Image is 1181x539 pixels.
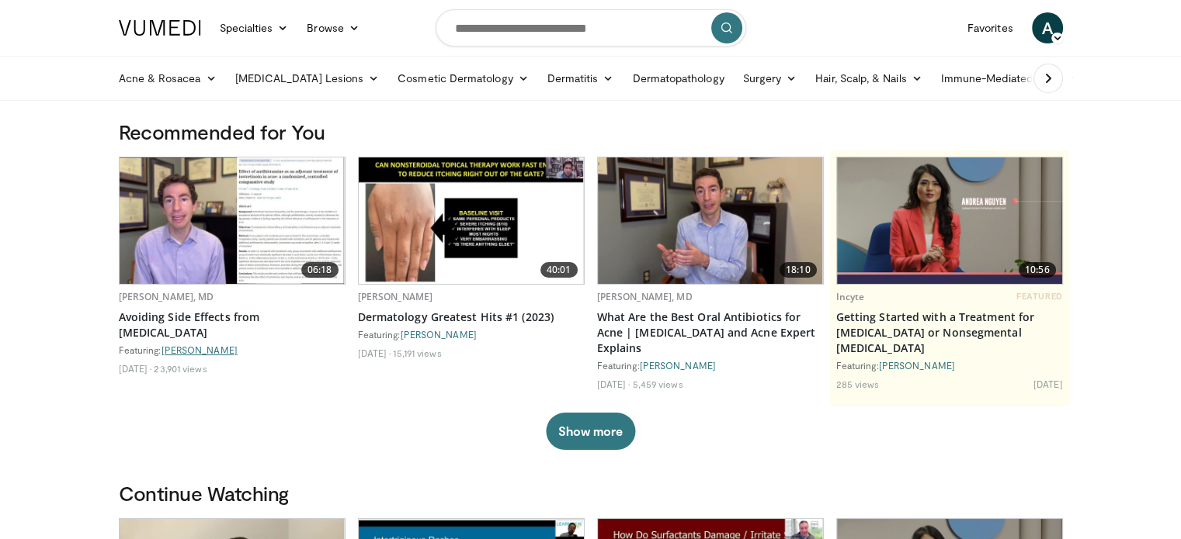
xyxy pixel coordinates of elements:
[162,344,238,355] a: [PERSON_NAME]
[806,63,931,94] a: Hair, Scalp, & Nails
[780,262,817,278] span: 18:10
[109,63,226,94] a: Acne & Rosacea
[958,12,1023,43] a: Favorites
[358,290,433,303] a: [PERSON_NAME]
[359,157,584,284] img: 167f4955-2110-4677-a6aa-4d4647c2ca19.620x360_q85_upscale.jpg
[837,157,1062,284] img: e02a99de-beb8-4d69-a8cb-018b1ffb8f0c.png.620x360_q85_upscale.jpg
[358,309,585,325] a: Dermatology Greatest Hits #1 (2023)
[598,157,823,284] a: 18:10
[119,119,1063,144] h3: Recommended for You
[119,309,346,340] a: Avoiding Side Effects from [MEDICAL_DATA]
[119,362,152,375] li: [DATE]
[154,362,207,375] li: 23,901 views
[879,360,955,371] a: [PERSON_NAME]
[623,63,733,94] a: Dermatopathology
[119,20,201,36] img: VuMedi Logo
[836,309,1063,356] a: Getting Started with a Treatment for [MEDICAL_DATA] or Nonsegmental [MEDICAL_DATA]
[393,347,441,359] li: 15,191 views
[358,347,391,359] li: [DATE]
[837,157,1062,284] a: 10:56
[640,360,716,371] a: [PERSON_NAME]
[210,12,298,43] a: Specialties
[120,157,345,284] a: 06:18
[546,413,635,450] button: Show more
[836,359,1063,371] div: Featuring:
[1019,262,1056,278] span: 10:56
[120,157,345,284] img: 6f9900f7-f6e7-4fd7-bcbb-2a1dc7b7d476.620x360_q85_upscale.jpg
[436,9,746,47] input: Search topics, interventions
[597,378,630,390] li: [DATE]
[598,157,823,284] img: cd394936-f734-46a2-a1c5-7eff6e6d7a1f.620x360_q85_upscale.jpg
[734,63,807,94] a: Surgery
[836,290,865,303] a: Incyte
[119,481,1063,506] h3: Continue Watching
[597,309,824,356] a: What Are the Best Oral Antibiotics for Acne | [MEDICAL_DATA] and Acne Expert Explains
[1032,12,1063,43] a: A
[932,63,1058,94] a: Immune-Mediated
[1016,291,1062,302] span: FEATURED
[119,344,346,356] div: Featuring:
[632,378,683,390] li: 5,459 views
[358,328,585,340] div: Featuring:
[836,378,880,390] li: 285 views
[388,63,537,94] a: Cosmetic Dermatology
[540,262,578,278] span: 40:01
[597,290,693,303] a: [PERSON_NAME], MD
[597,359,824,371] div: Featuring:
[538,63,623,94] a: Dermatitis
[301,262,339,278] span: 06:18
[1033,378,1063,390] li: [DATE]
[297,12,369,43] a: Browse
[226,63,389,94] a: [MEDICAL_DATA] Lesions
[401,329,477,340] a: [PERSON_NAME]
[359,157,584,284] a: 40:01
[119,290,214,303] a: [PERSON_NAME], MD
